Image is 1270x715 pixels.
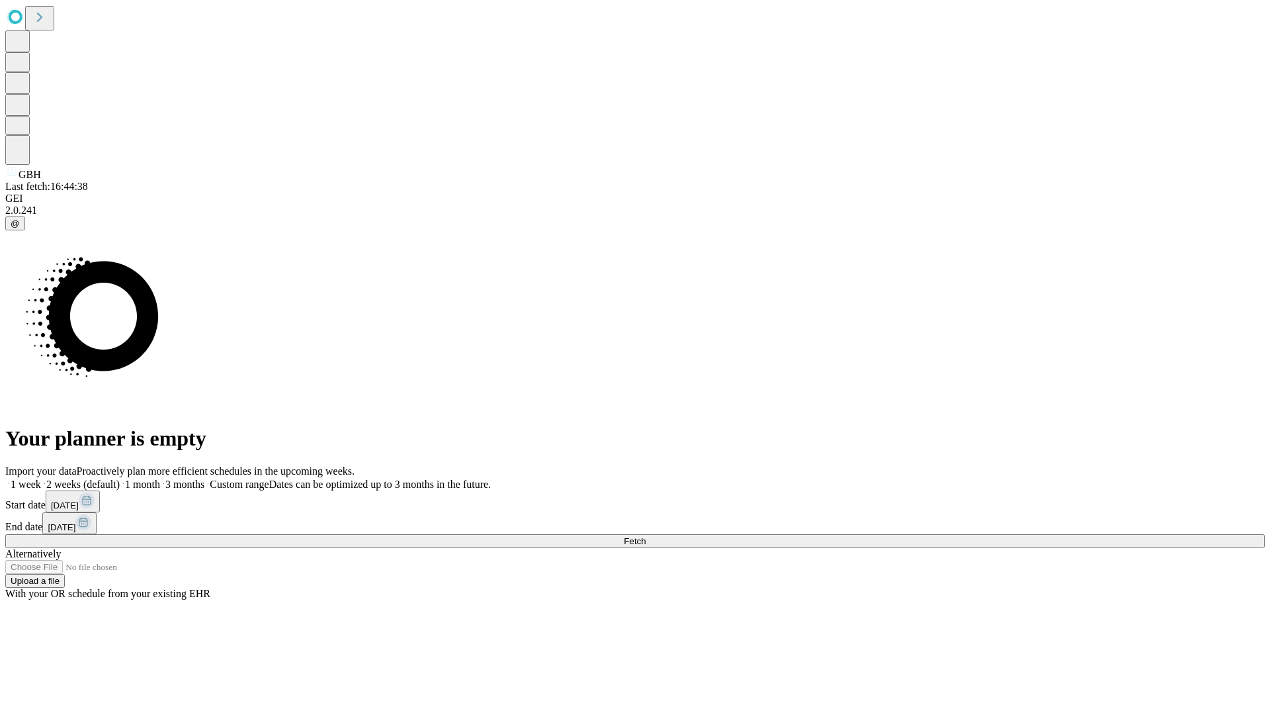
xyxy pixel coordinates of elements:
[165,479,204,490] span: 3 months
[19,169,41,180] span: GBH
[5,193,1265,205] div: GEI
[5,548,61,559] span: Alternatively
[269,479,491,490] span: Dates can be optimized up to 3 months in the future.
[46,479,120,490] span: 2 weeks (default)
[125,479,160,490] span: 1 month
[5,512,1265,534] div: End date
[5,205,1265,216] div: 2.0.241
[11,479,41,490] span: 1 week
[5,426,1265,451] h1: Your planner is empty
[42,512,97,534] button: [DATE]
[51,501,79,510] span: [DATE]
[5,216,25,230] button: @
[5,588,210,599] span: With your OR schedule from your existing EHR
[5,574,65,588] button: Upload a file
[5,465,77,477] span: Import your data
[624,536,646,546] span: Fetch
[46,491,100,512] button: [DATE]
[5,534,1265,548] button: Fetch
[77,465,355,477] span: Proactively plan more efficient schedules in the upcoming weeks.
[210,479,269,490] span: Custom range
[11,218,20,228] span: @
[5,181,88,192] span: Last fetch: 16:44:38
[5,491,1265,512] div: Start date
[48,522,75,532] span: [DATE]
